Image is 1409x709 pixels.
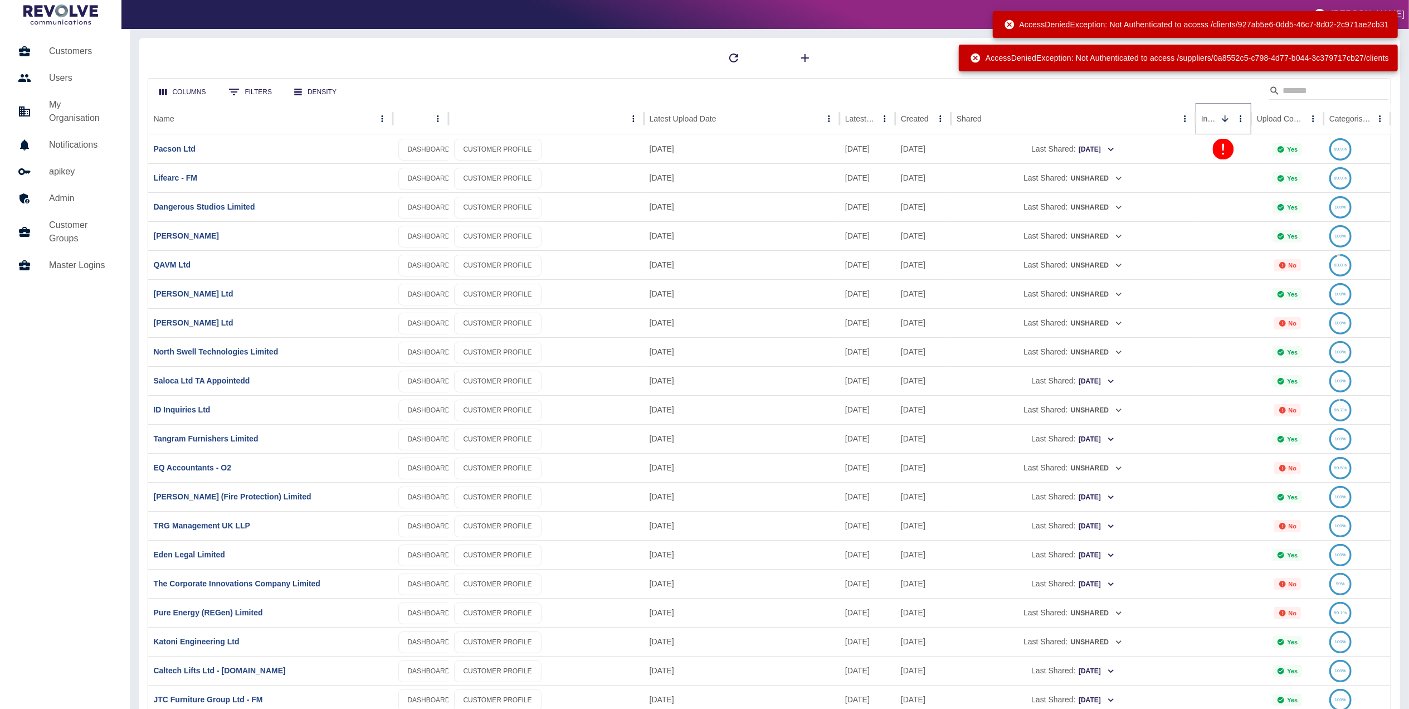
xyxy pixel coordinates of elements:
div: 06 Aug 2025 [840,163,895,192]
a: CUSTOMER PROFILE [454,661,542,682]
div: Last Shared: [957,338,1190,366]
a: Lifearc - FM [154,173,198,182]
button: Unshared [1070,460,1123,477]
button: Density [285,82,345,103]
p: Yes [1287,204,1298,211]
text: 100% [1335,697,1346,702]
div: 31 Aug 2025 [840,250,895,279]
button: [DATE] [1078,576,1115,593]
a: QAVM Ltd [154,260,191,269]
div: 08 Sep 2025 [644,279,840,308]
div: 03 Jan 2025 [895,540,951,569]
a: DASHBOARD [398,574,460,595]
div: 10 Aug 2025 [840,337,895,366]
div: Last Shared: [957,164,1190,192]
div: 31 Aug 2025 [840,221,895,250]
a: Caltech Lifts Ltd - [DOMAIN_NAME] [154,666,286,675]
a: DASHBOARD [398,487,460,508]
div: Last Shared: [957,454,1190,482]
a: CUSTOMER PROFILE [454,371,542,392]
text: 99.9% [1334,147,1347,152]
a: DASHBOARD [398,197,460,218]
div: Created [901,114,929,123]
div: 07 Aug 2025 [644,134,840,163]
div: Search [1269,82,1388,102]
a: CUSTOMER PROFILE [454,487,542,508]
div: Shared [957,114,982,123]
div: 04 Mar 2025 [895,453,951,482]
a: EQ Accountants - O2 [154,463,232,472]
a: DASHBOARD [398,313,460,334]
button: [DATE] [1078,663,1115,680]
button: Select columns [150,82,215,103]
a: CUSTOMER PROFILE [454,516,542,537]
div: Not all required reports for this customer were uploaded for the latest usage month. [1274,520,1301,532]
div: Last Shared: [957,251,1190,279]
div: Not all required reports for this customer were uploaded for the latest usage month. [1274,404,1301,416]
text: 100% [1335,639,1346,644]
button: [DATE] [1078,141,1115,158]
div: 11 Mar 2025 [895,424,951,453]
h5: My Organisation [49,98,112,125]
text: 99.9% [1334,176,1347,181]
button: Unshared [1070,634,1123,651]
p: No [1289,465,1297,472]
div: 08 Sep 2025 [644,221,840,250]
div: Last Shared: [957,193,1190,221]
div: Last Shared: [957,599,1190,627]
a: Tangram Furnishers Limited [154,434,259,443]
div: Last Shared: [957,425,1190,453]
button: [DATE] [1078,518,1115,535]
button: Unshared [1070,199,1123,216]
div: 05 Jun 2025 [895,279,951,308]
div: 15 May 2025 [895,308,951,337]
h5: Customers [49,45,112,58]
div: 31 Aug 2025 [840,192,895,221]
text: 100% [1335,523,1346,528]
a: CUSTOMER PROFILE [454,139,542,161]
div: 19 Feb 2025 [895,482,951,511]
div: 18 Dec 2024 [895,598,951,627]
text: 99.1% [1334,610,1347,615]
div: 21 Aug 2025 [895,163,951,192]
h5: Notifications [49,138,112,152]
div: 01 Sep 2025 [840,482,895,511]
a: Saloca Ltd TA Appointedd [154,376,250,385]
p: Yes [1287,378,1298,385]
div: 06 Aug 2025 [644,656,840,685]
a: CUSTOMER PROFILE [454,342,542,363]
a: DASHBOARD [398,255,460,276]
div: 18 Dec 2024 [895,656,951,685]
text: 100% [1335,292,1346,297]
a: CUSTOMER PROFILE [454,255,542,276]
div: 18 Apr 2025 [895,366,951,395]
div: Last Shared: [957,309,1190,337]
a: DASHBOARD [398,284,460,305]
a: DASHBOARD [398,632,460,653]
a: [PERSON_NAME] Ltd [154,289,233,298]
img: Logo [23,4,98,25]
div: Not all required reports for this customer were uploaded for the latest usage month. [1274,578,1301,590]
button: Unshared [1070,315,1123,332]
p: No [1289,610,1297,616]
a: CUSTOMER PROFILE [454,284,542,305]
div: 31 Aug 2025 [840,395,895,424]
a: CUSTOMER PROFILE [454,226,542,247]
div: Last Shared: [957,280,1190,308]
a: Master Logins [9,252,121,279]
a: CUSTOMER PROFILE [454,603,542,624]
button: [DATE] [1078,373,1115,390]
div: 02 Sep 2025 [644,511,840,540]
h5: apikey [49,165,112,178]
button: Show filters [220,81,281,103]
button: Latest Upload Date column menu [821,111,837,127]
a: Eden Legal Limited [154,550,225,559]
h5: Customer Groups [49,218,112,245]
button: Upload Complete column menu [1305,111,1321,127]
p: No [1289,262,1297,269]
a: DASHBOARD [398,661,460,682]
button: [DATE] [1078,692,1115,709]
a: Users [9,65,121,91]
div: 21 Aug 2025 [644,163,840,192]
div: 22 Jul 2025 [895,250,951,279]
